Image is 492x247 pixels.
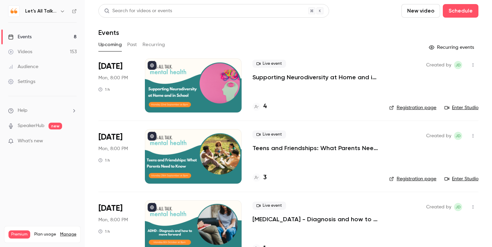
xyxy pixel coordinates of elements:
[98,39,122,50] button: Upcoming
[98,75,128,81] span: Mon, 8:00 PM
[104,7,172,15] div: Search for videos or events
[98,87,110,92] div: 1 h
[455,61,461,69] span: JD
[444,104,478,111] a: Enter Studio
[8,107,77,114] li: help-dropdown-opener
[455,203,461,211] span: JD
[18,138,43,145] span: What's new
[8,34,32,40] div: Events
[443,4,478,18] button: Schedule
[8,63,38,70] div: Audience
[143,39,165,50] button: Recurring
[389,104,436,111] a: Registration page
[252,215,378,223] a: [MEDICAL_DATA] - Diagnosis and how to move forward
[426,61,451,69] span: Created by
[263,102,267,111] h4: 4
[454,203,462,211] span: Jenni Dunn
[252,102,267,111] a: 4
[263,173,267,182] h4: 3
[98,217,128,223] span: Mon, 8:00 PM
[426,203,451,211] span: Created by
[18,122,44,129] a: SpeakerHub
[98,129,134,183] div: Sep 29 Mon, 8:00 PM (Europe/London)
[98,203,122,214] span: [DATE]
[252,202,286,210] span: Live event
[426,132,451,140] span: Created by
[426,42,478,53] button: Recurring events
[25,8,57,15] h6: Let's All Talk Mental Health
[18,107,27,114] span: Help
[252,144,378,152] a: Teens and Friendships: What Parents Need to Know
[98,145,128,152] span: Mon, 8:00 PM
[8,230,30,239] span: Premium
[252,60,286,68] span: Live event
[98,158,110,163] div: 1 h
[401,4,440,18] button: New video
[98,58,134,112] div: Sep 22 Mon, 8:00 PM (Europe/London)
[98,28,119,37] h1: Events
[69,138,77,144] iframe: Noticeable Trigger
[60,232,76,237] a: Manage
[252,73,378,81] a: Supporting Neurodiversity at Home and in School
[8,78,35,85] div: Settings
[455,132,461,140] span: JD
[454,61,462,69] span: Jenni Dunn
[98,229,110,234] div: 1 h
[454,132,462,140] span: Jenni Dunn
[252,130,286,139] span: Live event
[8,6,19,17] img: Let's All Talk Mental Health
[98,132,122,143] span: [DATE]
[127,39,137,50] button: Past
[34,232,56,237] span: Plan usage
[444,176,478,182] a: Enter Studio
[98,61,122,72] span: [DATE]
[252,173,267,182] a: 3
[8,48,32,55] div: Videos
[49,123,62,129] span: new
[389,176,436,182] a: Registration page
